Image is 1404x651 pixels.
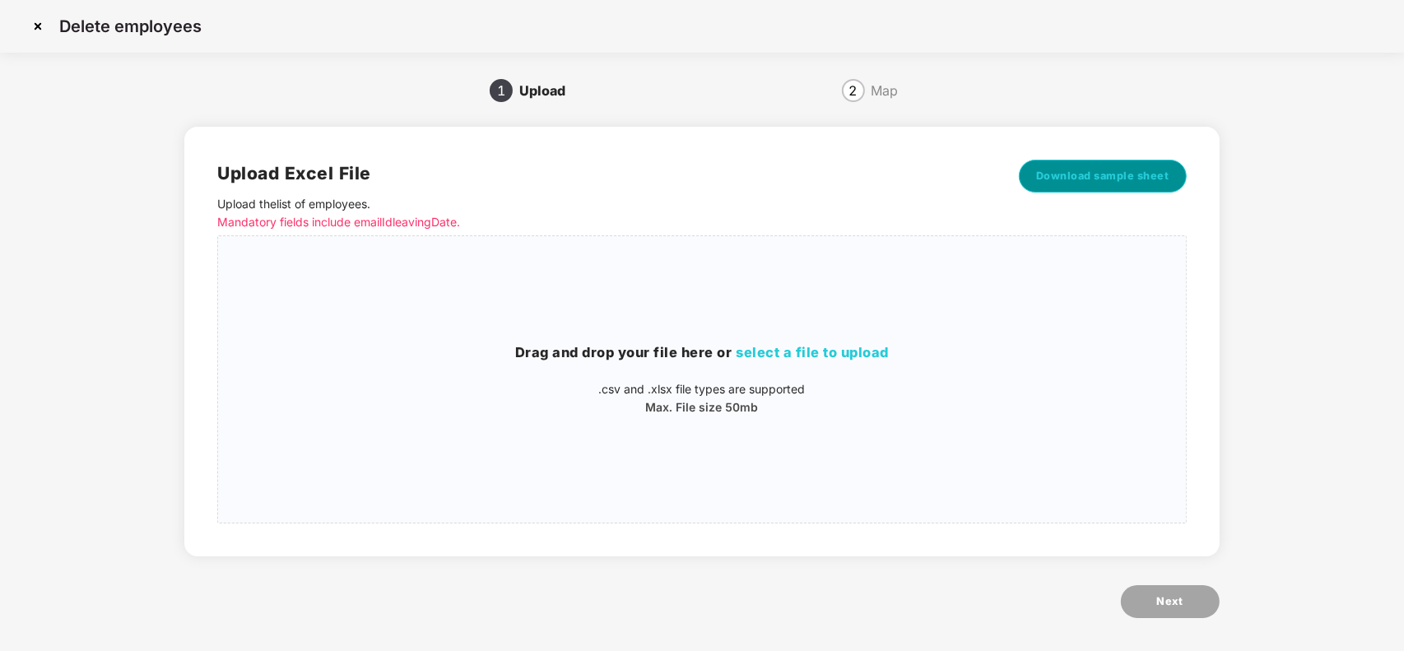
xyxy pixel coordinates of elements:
[59,16,202,36] p: Delete employees
[849,84,858,97] span: 2
[218,398,1185,416] p: Max. File size 50mb
[737,344,890,360] span: select a file to upload
[217,195,984,231] p: Upload the list of employees .
[25,13,51,40] img: svg+xml;base64,PHN2ZyBpZD0iQ3Jvc3MtMzJ4MzIiIHhtbG5zPSJodHRwOi8vd3d3LnczLm9yZy8yMDAwL3N2ZyIgd2lkdG...
[218,236,1185,523] span: Drag and drop your file here orselect a file to upload.csv and .xlsx file types are supportedMax....
[519,77,579,104] div: Upload
[217,213,984,231] p: Mandatory fields include emailId leavingDate.
[217,160,984,187] h2: Upload Excel File
[1019,160,1187,193] button: Download sample sheet
[1036,168,1169,184] span: Download sample sheet
[497,84,505,97] span: 1
[218,342,1185,364] h3: Drag and drop your file here or
[218,380,1185,398] p: .csv and .xlsx file types are supported
[872,77,899,104] div: Map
